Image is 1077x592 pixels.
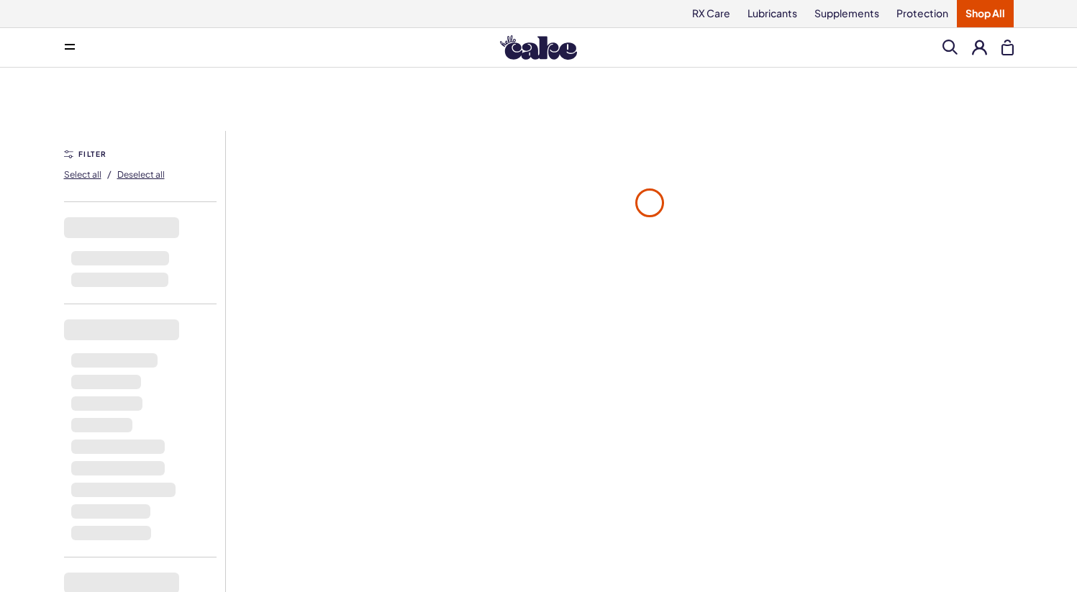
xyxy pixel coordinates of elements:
span: Select all [64,169,101,180]
span: Deselect all [117,169,165,180]
img: Hello Cake [500,35,577,60]
span: / [107,168,112,181]
button: Deselect all [117,163,165,186]
button: Select all [64,163,101,186]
